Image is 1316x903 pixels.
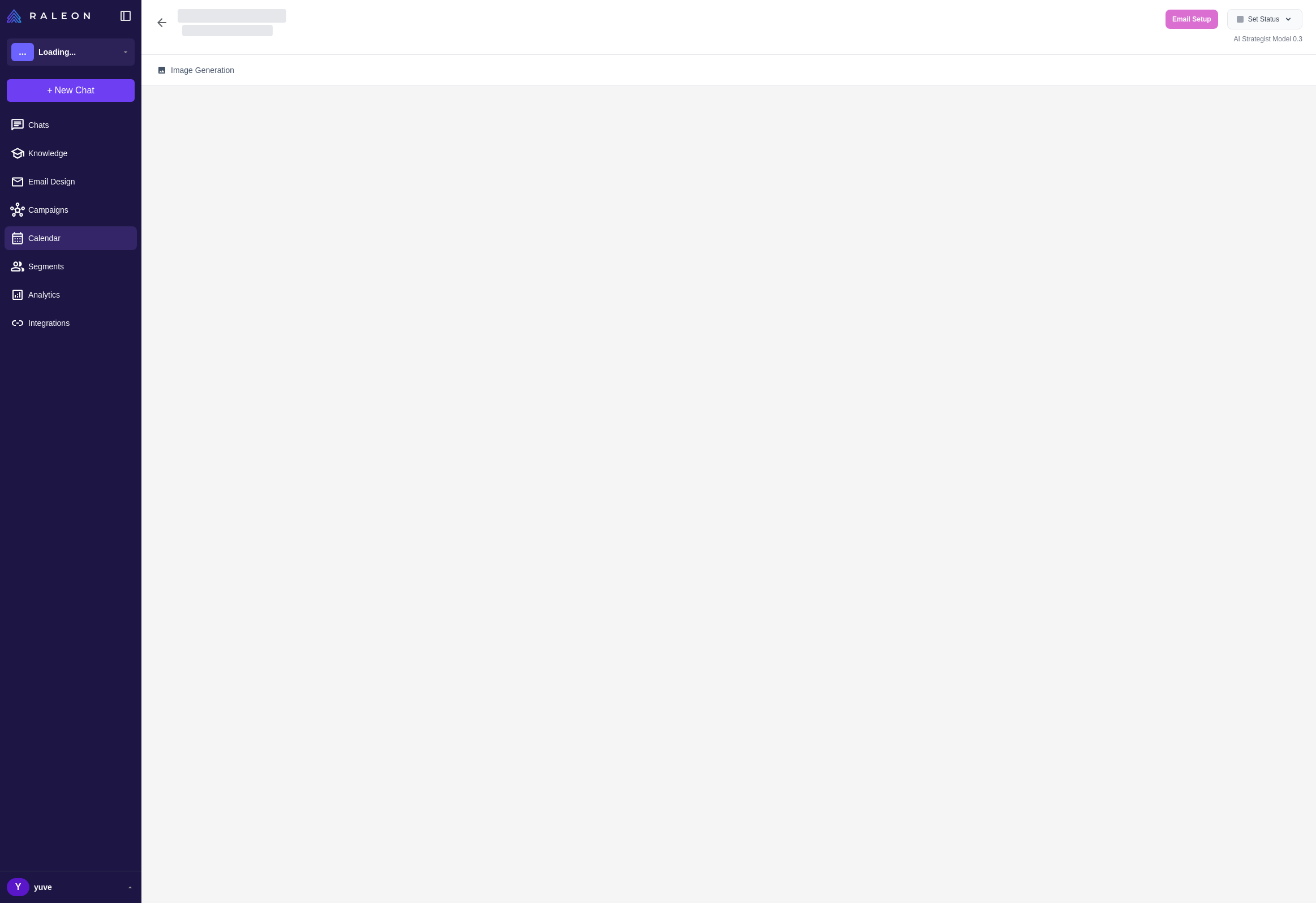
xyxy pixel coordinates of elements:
span: Calendar [28,232,128,244]
span: AI Strategist Model 0.3 [1234,35,1302,43]
a: Integrations [5,311,137,335]
a: Email Design [5,170,137,193]
button: ...Loading... [7,38,135,66]
span: + [47,84,52,97]
a: Analytics [5,283,137,307]
span: New Chat [55,84,94,97]
span: yuve [34,881,52,893]
button: Email Setup [1166,10,1218,29]
a: Knowledge [5,141,137,165]
a: Calendar [5,226,137,250]
span: Segments [28,260,128,273]
button: Image Generation [150,59,241,81]
span: Loading... [38,46,76,58]
span: Integrations [28,317,128,329]
span: Knowledge [28,147,128,160]
a: Campaigns [5,198,137,222]
span: Analytics [28,289,128,301]
img: Raleon Logo [7,9,90,23]
div: ... [11,43,34,61]
span: Email Setup [1172,14,1211,24]
a: Chats [5,113,137,137]
button: +New Chat [7,79,135,102]
div: Y [7,878,29,896]
span: Campaigns [28,204,128,216]
a: Segments [5,255,137,278]
span: Set Status [1248,14,1279,24]
span: Image Generation [171,64,234,76]
span: Chats [28,119,128,131]
span: Email Design [28,175,128,188]
a: Raleon Logo [7,9,94,23]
